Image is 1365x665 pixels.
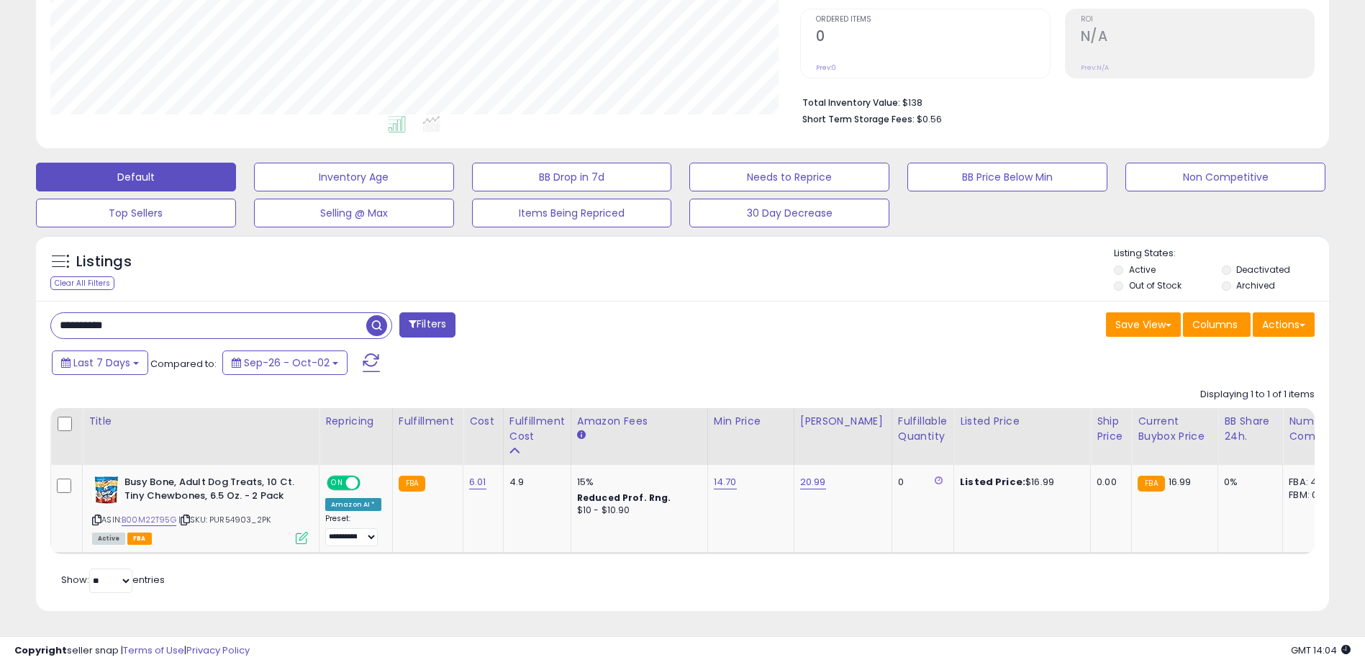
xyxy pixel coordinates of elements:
[1224,414,1276,444] div: BB Share 24h.
[124,476,299,506] b: Busy Bone, Adult Dog Treats, 10 Ct. Tiny Chewbones, 6.5 Oz. - 2 Pack
[1106,312,1181,337] button: Save View
[254,199,454,227] button: Selling @ Max
[577,492,671,504] b: Reduced Prof. Rng.
[52,350,148,375] button: Last 7 Days
[254,163,454,191] button: Inventory Age
[325,514,381,546] div: Preset:
[73,356,130,370] span: Last 7 Days
[89,414,313,429] div: Title
[509,476,560,489] div: 4.9
[714,475,737,489] a: 14.70
[325,498,381,511] div: Amazon AI *
[917,112,942,126] span: $0.56
[802,113,915,125] b: Short Term Storage Fees:
[802,93,1304,110] li: $138
[509,414,565,444] div: Fulfillment Cost
[325,414,386,429] div: Repricing
[186,643,250,657] a: Privacy Policy
[469,414,497,429] div: Cost
[1081,16,1314,24] span: ROI
[1129,279,1182,291] label: Out of Stock
[1097,476,1120,489] div: 0.00
[358,477,381,489] span: OFF
[61,573,165,587] span: Show: entries
[122,514,176,526] a: B00M22T95G
[399,414,457,429] div: Fulfillment
[399,476,425,492] small: FBA
[50,276,114,290] div: Clear All Filters
[36,163,236,191] button: Default
[816,63,836,72] small: Prev: 0
[577,476,697,489] div: 15%
[1081,63,1109,72] small: Prev: N/A
[577,414,702,429] div: Amazon Fees
[802,96,900,109] b: Total Inventory Value:
[328,477,346,489] span: ON
[1236,279,1275,291] label: Archived
[1192,317,1238,332] span: Columns
[92,476,308,543] div: ASIN:
[577,505,697,517] div: $10 - $10.90
[36,199,236,227] button: Top Sellers
[399,312,455,338] button: Filters
[1183,312,1251,337] button: Columns
[469,475,486,489] a: 6.01
[472,199,672,227] button: Items Being Repriced
[898,414,948,444] div: Fulfillable Quantity
[800,475,826,489] a: 20.99
[816,28,1049,47] h2: 0
[1097,414,1125,444] div: Ship Price
[178,514,271,525] span: | SKU: PUR54903_2PK
[244,356,330,370] span: Sep-26 - Oct-02
[714,414,788,429] div: Min Price
[1138,476,1164,492] small: FBA
[689,163,889,191] button: Needs to Reprice
[1129,263,1156,276] label: Active
[1081,28,1314,47] h2: N/A
[960,475,1025,489] b: Listed Price:
[898,476,943,489] div: 0
[1169,475,1192,489] span: 16.99
[1253,312,1315,337] button: Actions
[907,163,1107,191] button: BB Price Below Min
[92,476,121,505] img: 51kV6Ul2TNL._SL40_.jpg
[1114,247,1329,261] p: Listing States:
[800,414,886,429] div: [PERSON_NAME]
[14,644,250,658] div: seller snap | |
[1289,476,1336,489] div: FBA: 4
[127,533,152,545] span: FBA
[1289,414,1341,444] div: Num of Comp.
[150,357,217,371] span: Compared to:
[1138,414,1212,444] div: Current Buybox Price
[472,163,672,191] button: BB Drop in 7d
[14,643,67,657] strong: Copyright
[1289,489,1336,502] div: FBM: 0
[92,533,125,545] span: All listings currently available for purchase on Amazon
[222,350,348,375] button: Sep-26 - Oct-02
[1125,163,1325,191] button: Non Competitive
[689,199,889,227] button: 30 Day Decrease
[76,252,132,272] h5: Listings
[1200,388,1315,402] div: Displaying 1 to 1 of 1 items
[1224,476,1271,489] div: 0%
[577,429,586,442] small: Amazon Fees.
[816,16,1049,24] span: Ordered Items
[1236,263,1290,276] label: Deactivated
[960,414,1084,429] div: Listed Price
[960,476,1079,489] div: $16.99
[123,643,184,657] a: Terms of Use
[1291,643,1351,657] span: 2025-10-10 14:04 GMT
